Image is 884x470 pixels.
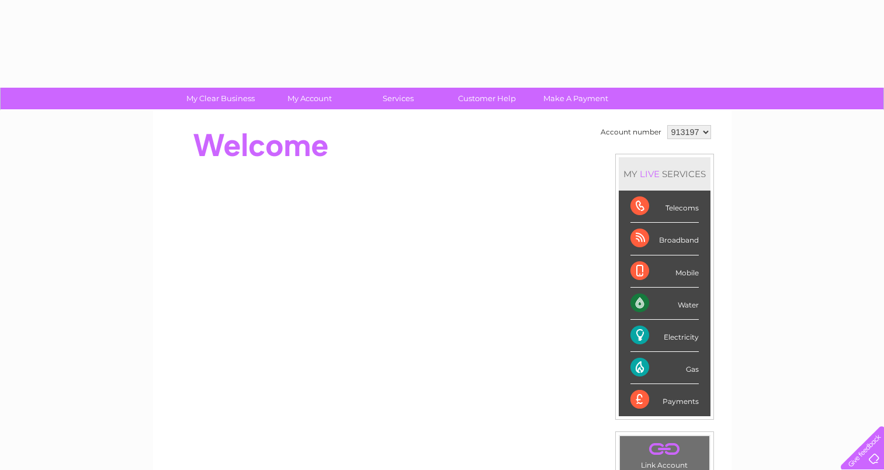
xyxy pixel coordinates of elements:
a: My Account [261,88,358,109]
div: Payments [630,384,699,416]
div: Gas [630,352,699,384]
div: MY SERVICES [619,157,710,191]
div: LIVE [637,168,662,179]
a: My Clear Business [172,88,269,109]
td: Account number [598,122,664,142]
div: Telecoms [630,191,699,223]
a: Services [350,88,446,109]
div: Water [630,288,699,320]
div: Mobile [630,255,699,288]
div: Electricity [630,320,699,352]
a: . [623,439,706,459]
div: Broadband [630,223,699,255]
a: Customer Help [439,88,535,109]
a: Make A Payment [528,88,624,109]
